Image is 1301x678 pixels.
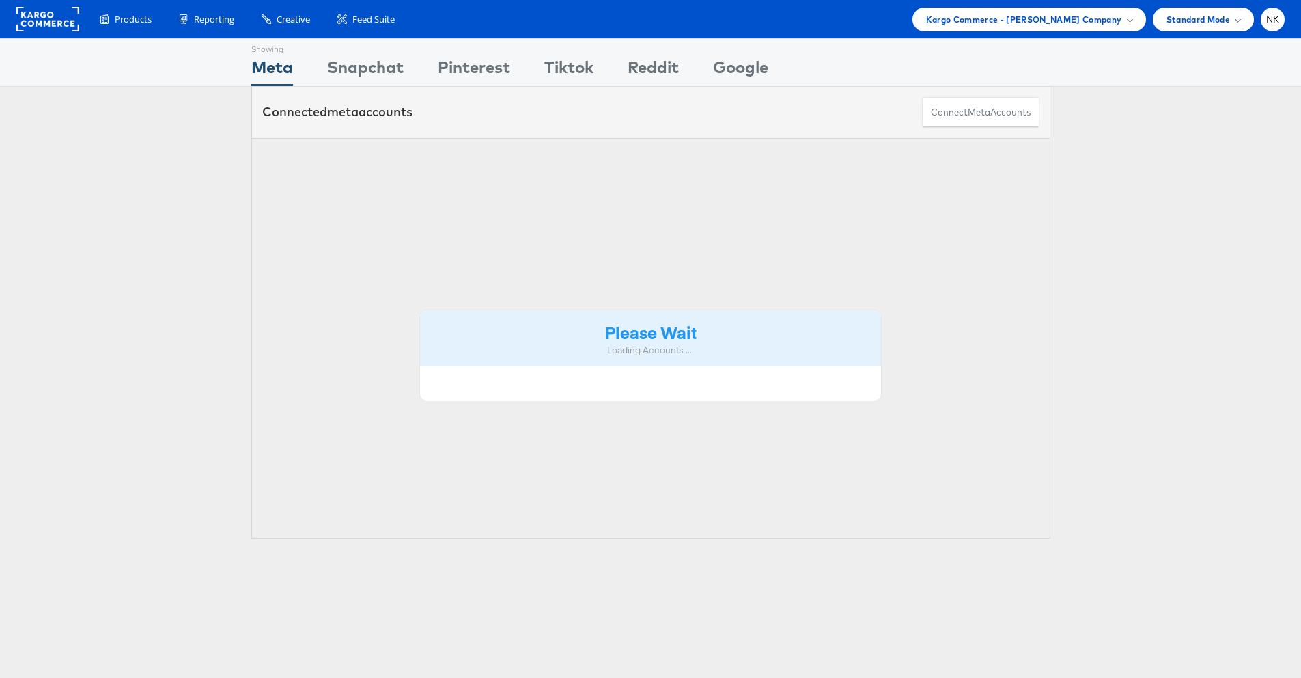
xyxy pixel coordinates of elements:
div: Showing [251,39,293,55]
span: Products [115,13,152,26]
div: Loading Accounts .... [430,344,871,357]
div: Tiktok [544,55,593,86]
div: Connected accounts [262,103,412,121]
div: Pinterest [438,55,510,86]
div: Meta [251,55,293,86]
strong: Please Wait [605,321,697,343]
span: Kargo Commerce - [PERSON_NAME] Company [926,12,1122,27]
span: meta [968,106,990,119]
span: Reporting [194,13,234,26]
span: Creative [277,13,310,26]
span: Standard Mode [1166,12,1230,27]
div: Snapchat [327,55,404,86]
span: NK [1266,15,1280,24]
div: Reddit [628,55,679,86]
span: Feed Suite [352,13,395,26]
span: meta [327,104,359,120]
div: Google [713,55,768,86]
button: ConnectmetaAccounts [922,97,1039,128]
